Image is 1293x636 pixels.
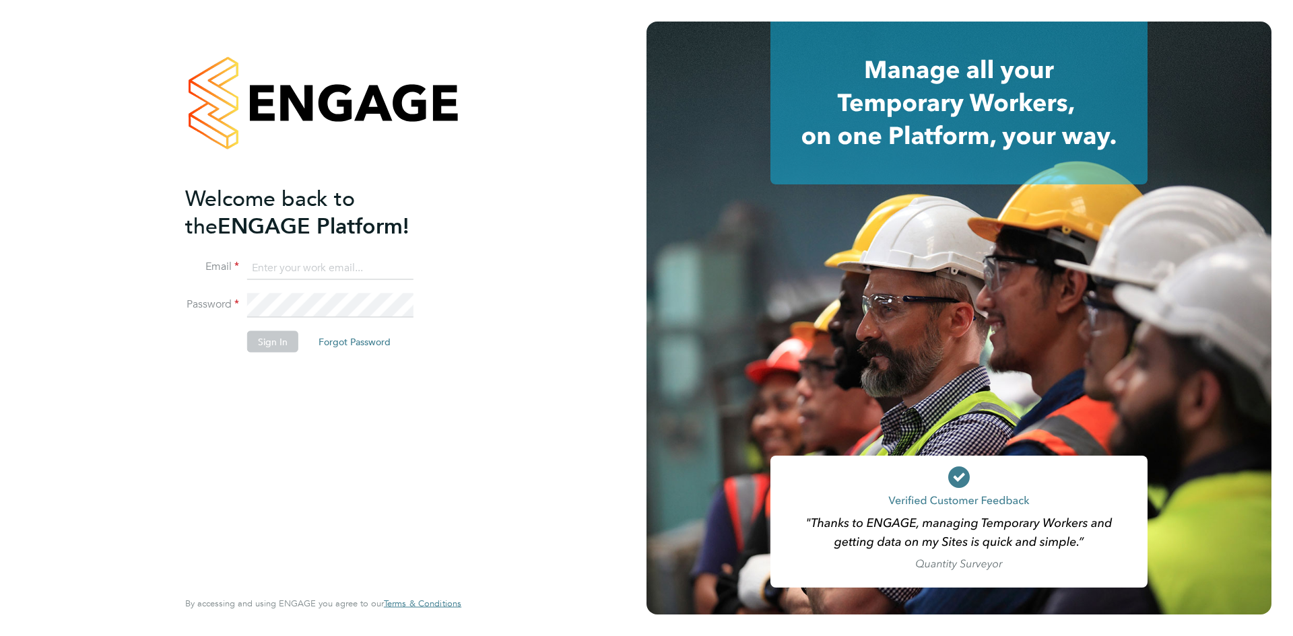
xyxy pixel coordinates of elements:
[185,184,448,240] h2: ENGAGE Platform!
[185,260,239,274] label: Email
[185,297,239,312] label: Password
[247,331,298,353] button: Sign In
[247,256,413,280] input: Enter your work email...
[384,598,461,609] a: Terms & Conditions
[185,598,461,609] span: By accessing and using ENGAGE you agree to our
[384,598,461,609] span: Terms & Conditions
[308,331,401,353] button: Forgot Password
[185,185,355,239] span: Welcome back to the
